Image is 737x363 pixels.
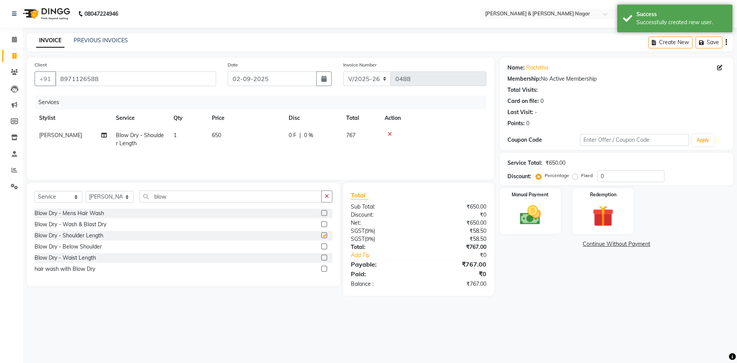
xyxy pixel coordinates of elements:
div: hair wash with Blow Dry [35,265,95,273]
div: Service Total: [507,159,542,167]
div: Blow Dry - Wash & Blast Dry [35,220,106,229]
span: 0 % [304,131,313,139]
button: Save [696,36,722,48]
label: Client [35,61,47,68]
div: ( ) [345,235,418,243]
div: Payable: [345,260,418,269]
div: 0 [526,119,529,128]
div: Membership: [507,75,541,83]
span: SGST [351,227,365,234]
div: Name: [507,64,525,72]
label: Redemption [590,191,616,198]
label: Percentage [545,172,569,179]
span: SGST [351,235,365,242]
div: ( ) [345,227,418,235]
div: ₹767.00 [418,243,492,251]
div: ₹58.50 [418,235,492,243]
a: Rachitha [526,64,548,72]
label: Date [228,61,238,68]
div: Blow Dry - Waist Length [35,254,96,262]
span: | [299,131,301,139]
div: Coupon Code [507,136,580,144]
div: Blow Dry - Shoulder Length [35,232,103,240]
div: Discount: [345,211,418,219]
span: 9% [366,236,373,242]
th: Action [380,109,486,127]
div: ₹767.00 [418,280,492,288]
div: Card on file: [507,97,539,105]
label: Invoice Number [343,61,377,68]
div: Last Visit: [507,108,533,116]
label: Manual Payment [512,191,549,198]
button: Create New [648,36,692,48]
div: Net: [345,219,418,227]
div: ₹650.00 [545,159,565,167]
label: Fixed [581,172,593,179]
div: Balance : [345,280,418,288]
div: Sub Total: [345,203,418,211]
div: Success [636,10,727,18]
div: ₹650.00 [418,219,492,227]
div: Points: [507,119,525,128]
th: Service [111,109,169,127]
span: 1 [174,132,177,139]
input: Enter Offer / Coupon Code [580,134,689,146]
th: Disc [284,109,342,127]
img: _gift.svg [586,203,620,229]
div: ₹650.00 [418,203,492,211]
div: Paid: [345,269,418,278]
div: Discount: [507,172,531,181]
div: ₹58.50 [418,227,492,235]
span: 0 F [289,131,296,139]
th: Price [207,109,284,127]
div: Total Visits: [507,86,538,94]
span: Blow Dry - Shoulder Length [116,132,164,147]
div: 0 [540,97,544,105]
b: 08047224946 [84,3,118,25]
span: 767 [346,132,355,139]
div: Blow Dry - Mens Hair Wash [35,209,104,217]
input: Search or Scan [139,191,322,202]
span: [PERSON_NAME] [39,132,82,139]
th: Stylist [35,109,111,127]
div: Services [35,95,492,109]
a: Add Tip [345,251,431,259]
span: 9% [366,228,373,234]
div: ₹0 [418,211,492,219]
a: Continue Without Payment [501,240,732,248]
img: logo [20,3,72,25]
div: Successfully created new user. [636,18,727,27]
div: No Active Membership [507,75,725,83]
button: +91 [35,71,56,86]
input: Search by Name/Mobile/Email/Code [55,71,216,86]
span: 650 [212,132,221,139]
a: PREVIOUS INVOICES [74,37,128,44]
div: ₹0 [431,251,492,259]
div: - [535,108,537,116]
a: INVOICE [36,34,64,48]
button: Apply [692,134,714,146]
img: _cash.svg [513,203,548,227]
div: Total: [345,243,418,251]
div: Blow Dry - Below Shoulder [35,243,102,251]
div: ₹767.00 [418,260,492,269]
th: Qty [169,109,207,127]
span: Total [351,191,368,199]
th: Total [342,109,380,127]
div: ₹0 [418,269,492,278]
